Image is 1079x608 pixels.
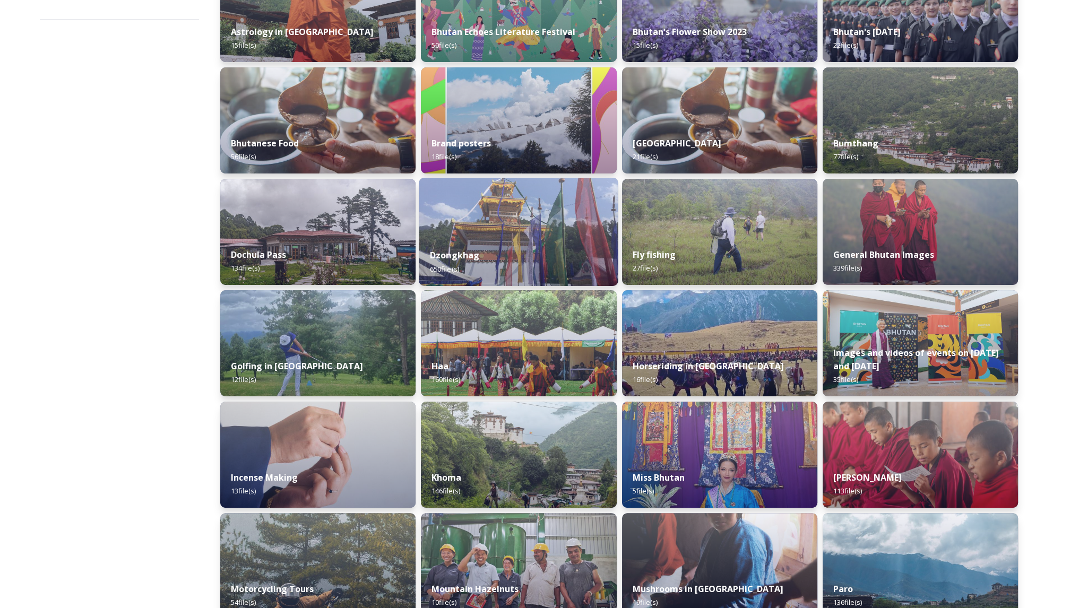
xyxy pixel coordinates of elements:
strong: Astrology in [GEOGRAPHIC_DATA] [231,26,374,38]
strong: Incense Making [231,472,298,483]
img: Haa%2520Summer%2520Festival1.jpeg [421,290,616,396]
span: 21 file(s) [633,152,658,161]
strong: General Bhutan Images [833,249,934,260]
span: 54 file(s) [231,597,256,607]
strong: Bhutan's [DATE] [833,26,901,38]
strong: [PERSON_NAME] [833,472,902,483]
span: 339 file(s) [833,263,862,273]
img: Khoma%2520130723%2520by%2520Amp%2520Sripimanwat-7.jpg [421,402,616,508]
span: 16 file(s) [633,375,658,384]
span: 134 file(s) [231,263,260,273]
strong: Miss Bhutan [633,472,685,483]
strong: Fly fishing [633,249,676,260]
span: 113 file(s) [833,486,862,496]
strong: Mountain Hazelnuts [431,583,519,595]
img: Festival%2520Header.jpg [419,178,619,286]
img: Horseriding%2520in%2520Bhutan2.JPG [622,290,817,396]
strong: [GEOGRAPHIC_DATA] [633,137,721,149]
img: Bumdeling%2520090723%2520by%2520Amp%2520Sripimanwat-4.jpg [220,67,416,173]
img: Bumthang%2520180723%2520by%2520Amp%2520Sripimanwat-20.jpg [823,67,1018,173]
strong: Haa [431,360,448,372]
img: IMG_0877.jpeg [220,290,416,396]
span: 56 file(s) [231,152,256,161]
img: by%2520Ugyen%2520Wangchuk14.JPG [622,179,817,285]
img: Bhutan_Believe_800_1000_4.jpg [421,67,616,173]
strong: Bhutan's Flower Show 2023 [633,26,747,38]
span: 15 file(s) [633,40,658,50]
img: Miss%2520Bhutan%2520Tashi%2520Choden%25205.jpg [622,402,817,508]
span: 13 file(s) [231,486,256,496]
strong: Dochula Pass [231,249,286,260]
span: 35 file(s) [833,375,858,384]
strong: Khoma [431,472,461,483]
strong: Images and videos of events on [DATE] and [DATE] [833,347,999,372]
span: 77 file(s) [833,152,858,161]
strong: Paro [833,583,853,595]
img: Mongar%2520and%2520Dametshi%2520110723%2520by%2520Amp%2520Sripimanwat-9.jpg [823,402,1018,508]
span: 50 file(s) [431,40,456,50]
img: 2022-10-01%252011.41.43.jpg [220,179,416,285]
span: 160 file(s) [431,375,460,384]
span: 22 file(s) [833,40,858,50]
strong: Mushrooms in [GEOGRAPHIC_DATA] [633,583,783,595]
span: 19 file(s) [633,597,658,607]
img: Bumdeling%2520090723%2520by%2520Amp%2520Sripimanwat-4%25202.jpg [622,67,817,173]
strong: Horseriding in [GEOGRAPHIC_DATA] [633,360,784,372]
strong: Brand posters [431,137,491,149]
img: _SCH5631.jpg [220,402,416,508]
span: 650 file(s) [430,264,459,273]
span: 5 file(s) [633,486,654,496]
strong: Bhutan Echoes Literature Festival [431,26,575,38]
span: 136 file(s) [833,597,862,607]
strong: Dzongkhag [430,249,480,261]
strong: Motorcycling Tours [231,583,314,595]
span: 18 file(s) [431,152,456,161]
span: 146 file(s) [431,486,460,496]
span: 27 file(s) [633,263,658,273]
strong: Golfing in [GEOGRAPHIC_DATA] [231,360,363,372]
span: 12 file(s) [231,375,256,384]
span: 15 file(s) [231,40,256,50]
span: 10 file(s) [431,597,456,607]
img: A%2520guest%2520with%2520new%2520signage%2520at%2520the%2520airport.jpeg [823,290,1018,396]
strong: Bhutanese Food [231,137,299,149]
strong: Bumthang [833,137,878,149]
img: MarcusWestbergBhutanHiRes-23.jpg [823,179,1018,285]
